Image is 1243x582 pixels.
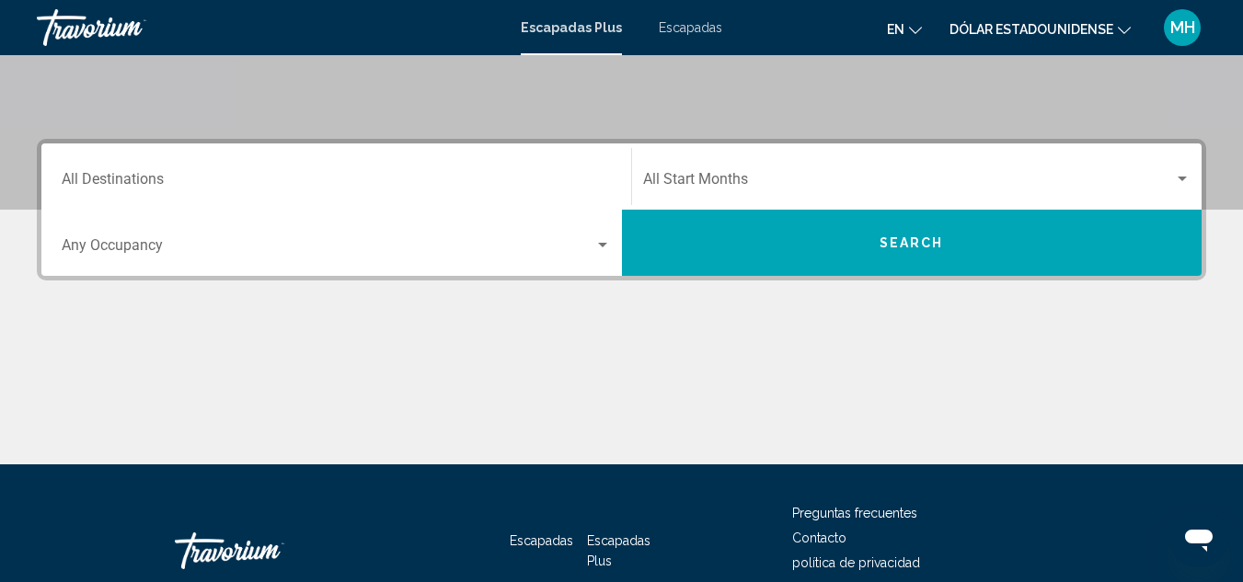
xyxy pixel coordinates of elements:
font: MH [1170,17,1195,37]
a: Contacto [792,531,846,545]
a: Travorium [37,9,502,46]
button: Cambiar moneda [950,16,1131,42]
button: Cambiar idioma [887,16,922,42]
a: Escapadas [510,533,573,548]
font: Dólar estadounidense [950,22,1113,37]
iframe: Botón para iniciar la ventana de mensajería [1169,508,1228,567]
div: Search widget [41,143,1202,276]
a: Preguntas frecuentes [792,506,917,520]
a: Travorium [175,523,359,578]
button: Menú de usuario [1158,8,1206,47]
a: política de privacidad [792,555,920,570]
a: Escapadas Plus [587,533,650,568]
a: Escapadas Plus [521,20,622,35]
span: Search [880,236,944,251]
button: Search [622,210,1203,276]
font: en [887,22,904,37]
a: Escapadas [659,20,722,35]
